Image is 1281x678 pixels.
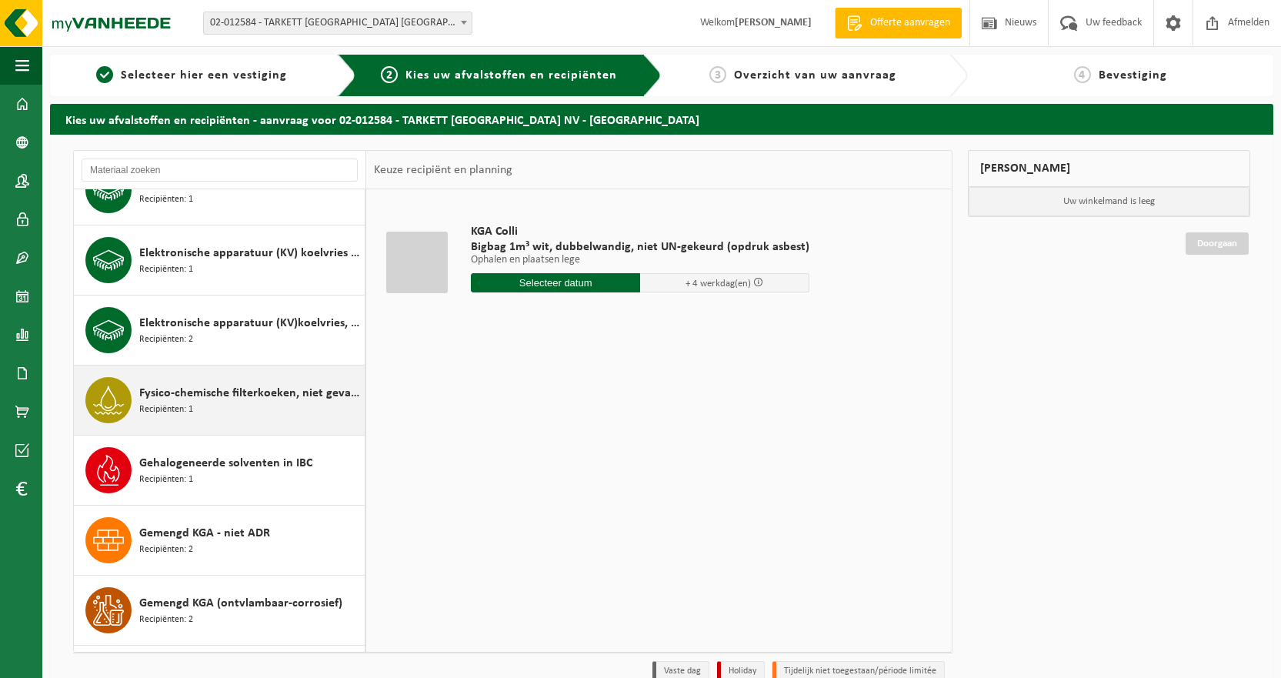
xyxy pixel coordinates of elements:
[139,543,193,557] span: Recipiënten: 2
[204,12,472,34] span: 02-012584 - TARKETT DENDERMONDE NV - DENDERMONDE
[139,244,361,262] span: Elektronische apparatuur (KV) koelvries (huishoudelijk)
[139,332,193,347] span: Recipiënten: 2
[471,255,809,266] p: Ophalen en plaatsen lege
[203,12,472,35] span: 02-012584 - TARKETT DENDERMONDE NV - DENDERMONDE
[139,314,361,332] span: Elektronische apparatuur (KV)koelvries, industrieel
[74,225,365,296] button: Elektronische apparatuur (KV) koelvries (huishoudelijk) Recipiënten: 1
[74,366,365,436] button: Fysico-chemische filterkoeken, niet gevaarlijk Recipiënten: 1
[471,239,809,255] span: Bigbag 1m³ wit, dubbelwandig, niet UN-gekeurd (opdruk asbest)
[121,69,287,82] span: Selecteer hier een vestiging
[366,151,520,189] div: Keuze recipiënt en planning
[74,436,365,506] button: Gehalogeneerde solventen in IBC Recipiënten: 1
[139,454,312,473] span: Gehalogeneerde solventen in IBC
[74,576,365,646] button: Gemengd KGA (ontvlambaar-corrosief) Recipiënten: 2
[1186,232,1249,255] a: Doorgaan
[709,66,726,83] span: 3
[50,104,1273,134] h2: Kies uw afvalstoffen en recipiënten - aanvraag voor 02-012584 - TARKETT [GEOGRAPHIC_DATA] NV - [G...
[735,17,812,28] strong: [PERSON_NAME]
[139,613,193,627] span: Recipiënten: 2
[1099,69,1167,82] span: Bevestiging
[139,594,342,613] span: Gemengd KGA (ontvlambaar-corrosief)
[1074,66,1091,83] span: 4
[471,224,809,239] span: KGA Colli
[74,506,365,576] button: Gemengd KGA - niet ADR Recipiënten: 2
[139,192,193,207] span: Recipiënten: 1
[139,262,193,277] span: Recipiënten: 1
[835,8,962,38] a: Offerte aanvragen
[82,159,358,182] input: Materiaal zoeken
[734,69,896,82] span: Overzicht van uw aanvraag
[58,66,325,85] a: 1Selecteer hier een vestiging
[139,524,270,543] span: Gemengd KGA - niet ADR
[866,15,954,31] span: Offerte aanvragen
[74,296,365,366] button: Elektronische apparatuur (KV)koelvries, industrieel Recipiënten: 2
[405,69,617,82] span: Kies uw afvalstoffen en recipiënten
[139,384,361,402] span: Fysico-chemische filterkoeken, niet gevaarlijk
[74,155,365,225] button: Elektronische apparatuur (GW) groot wit, industrieel Recipiënten: 1
[471,273,640,292] input: Selecteer datum
[139,473,193,487] span: Recipiënten: 1
[686,279,751,289] span: + 4 werkdag(en)
[96,66,113,83] span: 1
[968,150,1251,187] div: [PERSON_NAME]
[139,402,193,417] span: Recipiënten: 1
[969,187,1250,216] p: Uw winkelmand is leeg
[381,66,398,83] span: 2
